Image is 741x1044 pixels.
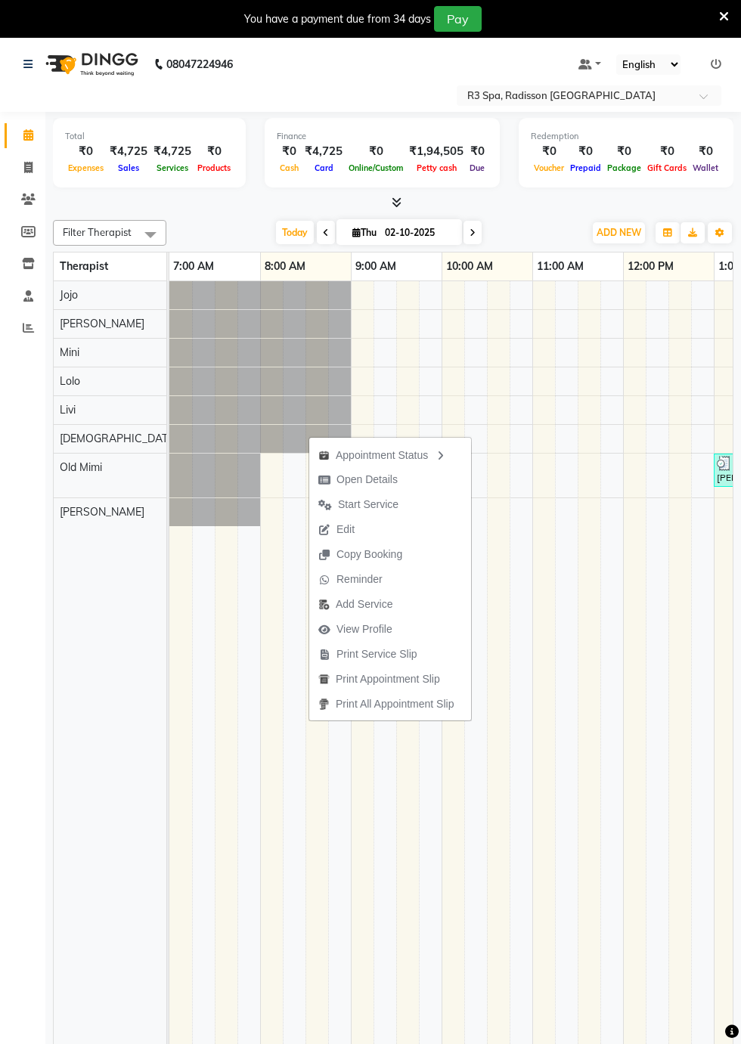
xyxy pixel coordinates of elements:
[194,163,234,173] span: Products
[434,6,482,32] button: Pay
[60,345,79,359] span: Mini
[60,403,76,417] span: Livi
[261,256,309,277] a: 8:00 AM
[276,221,314,244] span: Today
[166,43,233,85] b: 08047224946
[336,596,392,612] span: Add Service
[169,256,218,277] a: 7:00 AM
[567,163,604,173] span: Prepaid
[690,143,721,160] div: ₹0
[115,163,142,173] span: Sales
[194,143,234,160] div: ₹0
[153,163,191,173] span: Services
[336,671,440,687] span: Print Appointment Slip
[65,143,107,160] div: ₹0
[302,143,346,160] div: ₹4,725
[336,472,398,488] span: Open Details
[60,432,178,445] span: [DEMOGRAPHIC_DATA]
[60,374,80,388] span: Lolo
[597,227,641,238] span: ADD NEW
[318,699,330,710] img: printall.png
[604,143,644,160] div: ₹0
[336,522,355,537] span: Edit
[336,572,383,587] span: Reminder
[336,696,454,712] span: Print All Appointment Slip
[65,130,234,143] div: Total
[65,163,107,173] span: Expenses
[531,163,567,173] span: Voucher
[318,450,330,461] img: apt_status.png
[60,505,144,519] span: [PERSON_NAME]
[380,222,456,244] input: 2025-10-02
[150,143,194,160] div: ₹4,725
[349,227,380,238] span: Thu
[312,163,336,173] span: Card
[414,163,460,173] span: Petty cash
[533,256,588,277] a: 11:00 AM
[60,317,144,330] span: [PERSON_NAME]
[531,143,567,160] div: ₹0
[39,43,142,85] img: logo
[352,256,400,277] a: 9:00 AM
[338,497,398,513] span: Start Service
[60,460,102,474] span: Old Mimi
[336,547,402,562] span: Copy Booking
[318,599,330,610] img: add-service.png
[406,143,467,160] div: ₹1,94,505
[277,163,302,173] span: Cash
[624,256,677,277] a: 12:00 PM
[644,143,690,160] div: ₹0
[107,143,150,160] div: ₹4,725
[60,288,78,302] span: Jojo
[318,674,330,685] img: printapt.png
[63,226,132,238] span: Filter Therapist
[336,621,392,637] span: View Profile
[277,130,488,143] div: Finance
[309,441,471,467] div: Appointment Status
[277,143,302,160] div: ₹0
[336,646,417,662] span: Print Service Slip
[690,163,721,173] span: Wallet
[644,163,690,173] span: Gift Cards
[60,259,108,273] span: Therapist
[346,163,406,173] span: Online/Custom
[567,143,604,160] div: ₹0
[442,256,497,277] a: 10:00 AM
[604,163,644,173] span: Package
[467,163,488,173] span: Due
[531,130,721,143] div: Redemption
[244,11,431,27] div: You have a payment due from 34 days
[593,222,645,243] button: ADD NEW
[346,143,406,160] div: ₹0
[467,143,488,160] div: ₹0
